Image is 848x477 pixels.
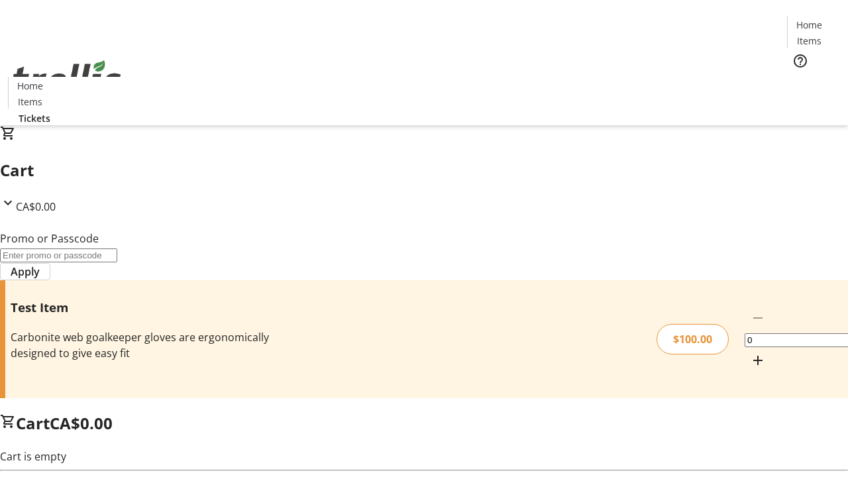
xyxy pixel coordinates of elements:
[796,18,822,32] span: Home
[18,95,42,109] span: Items
[798,77,829,91] span: Tickets
[797,34,821,48] span: Items
[745,347,771,374] button: Increment by one
[11,298,300,317] h3: Test Item
[788,34,830,48] a: Items
[787,48,814,74] button: Help
[787,77,840,91] a: Tickets
[657,324,729,354] div: $100.00
[9,95,51,109] a: Items
[788,18,830,32] a: Home
[19,111,50,125] span: Tickets
[9,79,51,93] a: Home
[16,199,56,214] span: CA$0.00
[11,264,40,280] span: Apply
[17,79,43,93] span: Home
[8,111,61,125] a: Tickets
[11,329,300,361] div: Carbonite web goalkeeper gloves are ergonomically designed to give easy fit
[8,46,126,112] img: Orient E2E Organization oLZarfd70T's Logo
[50,412,113,434] span: CA$0.00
